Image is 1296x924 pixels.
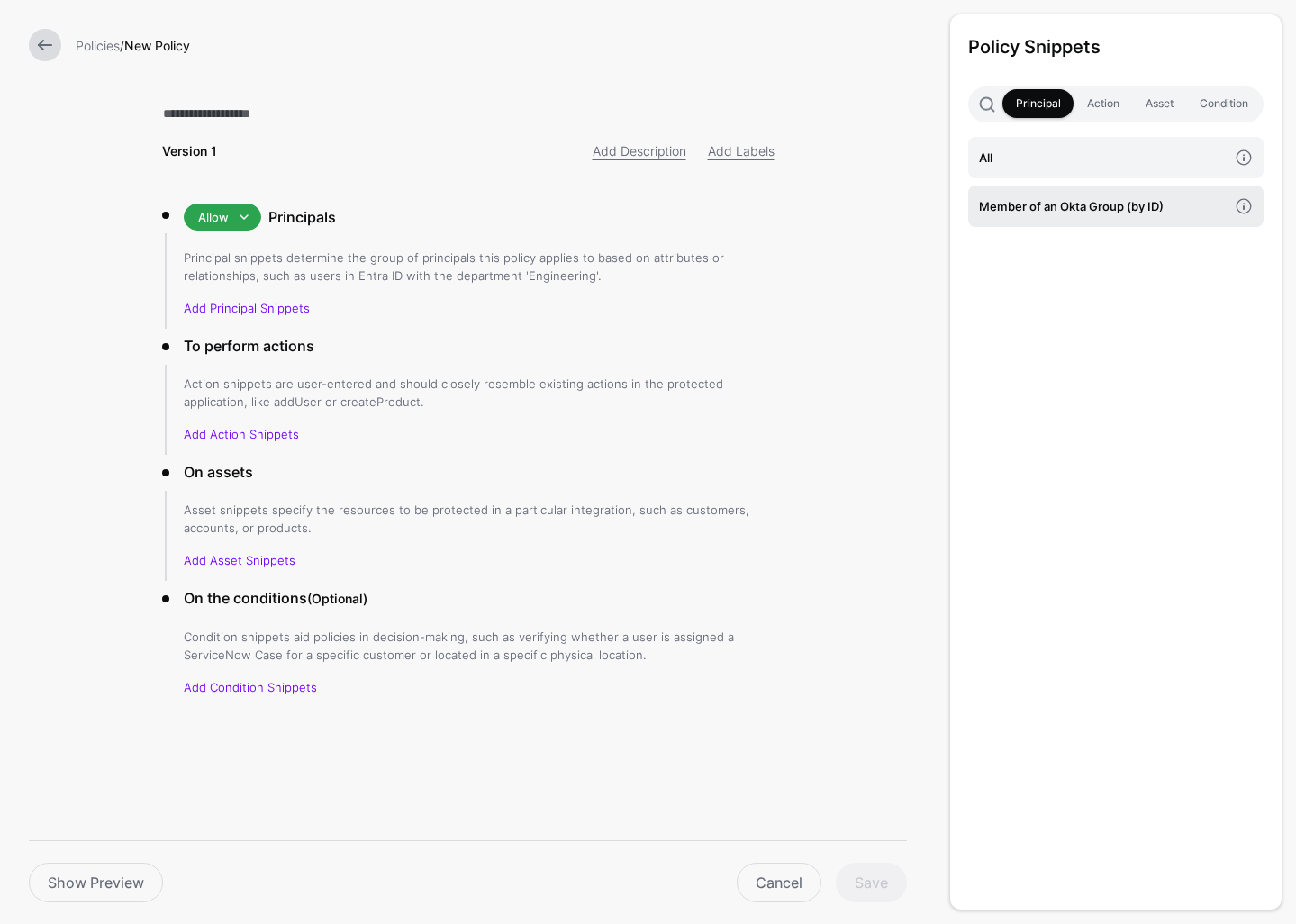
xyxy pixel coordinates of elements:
[76,38,120,53] a: Policies
[1132,89,1186,118] a: Asset
[184,628,775,664] p: Condition snippets aid policies in decision-making, such as verifying whether a user is assigned ...
[184,501,775,537] p: Asset snippets specify the resources to be protected in a particular integration, such as custome...
[708,143,775,159] a: Add Labels
[124,38,190,53] strong: New Policy
[29,863,163,902] a: Show Preview
[268,206,775,228] h3: Principals
[68,36,914,55] div: /
[162,143,217,159] strong: Version 1
[968,32,1264,61] h3: Policy Snippets
[1186,89,1261,118] a: Condition
[184,680,317,694] a: Add Condition Snippets
[184,427,299,441] a: Add Action Snippets
[1074,89,1132,118] a: Action
[1002,89,1074,118] a: Principal
[184,375,775,411] p: Action snippets are user-entered and should closely resemble existing actions in the protected ap...
[184,553,295,567] a: Add Asset Snippets
[979,196,1228,216] h4: Member of an Okta Group (by ID)
[593,143,686,159] a: Add Description
[184,301,310,315] a: Add Principal Snippets
[979,148,1228,168] h4: All
[184,249,775,285] p: Principal snippets determine the group of principals this policy applies to based on attributes o...
[184,587,775,610] h3: On the conditions
[184,461,775,483] h3: On assets
[307,591,367,606] small: (Optional)
[198,210,229,224] span: Allow
[184,335,775,357] h3: To perform actions
[737,863,821,902] a: Cancel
